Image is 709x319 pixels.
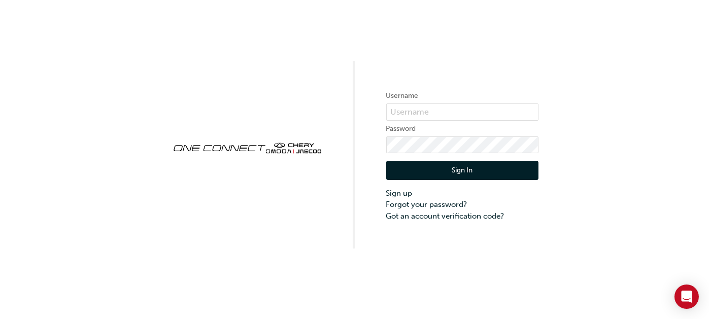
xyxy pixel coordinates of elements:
[386,161,538,180] button: Sign In
[386,199,538,210] a: Forgot your password?
[386,103,538,121] input: Username
[386,210,538,222] a: Got an account verification code?
[386,90,538,102] label: Username
[386,123,538,135] label: Password
[386,188,538,199] a: Sign up
[171,134,323,160] img: oneconnect
[674,285,699,309] div: Open Intercom Messenger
